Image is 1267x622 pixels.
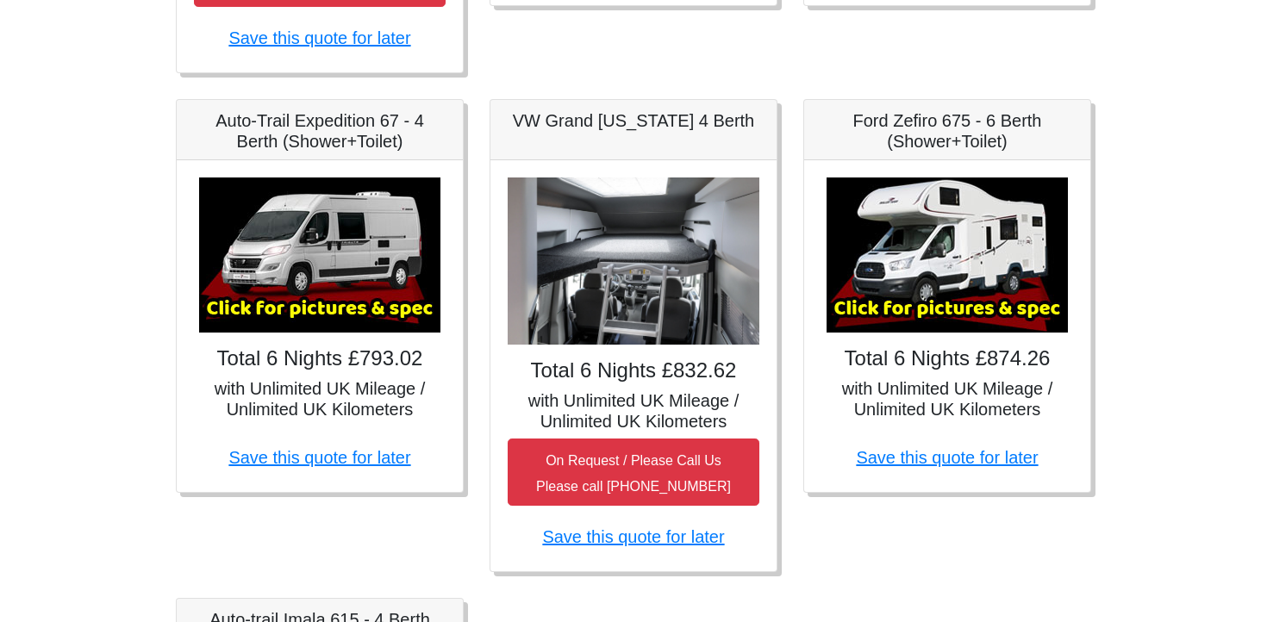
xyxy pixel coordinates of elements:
[194,378,446,420] h5: with Unlimited UK Mileage / Unlimited UK Kilometers
[821,346,1073,371] h4: Total 6 Nights £874.26
[228,448,410,467] a: Save this quote for later
[536,453,731,494] small: On Request / Please Call Us Please call [PHONE_NUMBER]
[821,378,1073,420] h5: with Unlimited UK Mileage / Unlimited UK Kilometers
[508,439,759,506] button: On Request / Please Call UsPlease call [PHONE_NUMBER]
[827,177,1068,333] img: Ford Zefiro 675 - 6 Berth (Shower+Toilet)
[856,448,1038,467] a: Save this quote for later
[542,527,724,546] a: Save this quote for later
[199,177,440,333] img: Auto-Trail Expedition 67 - 4 Berth (Shower+Toilet)
[508,358,759,383] h4: Total 6 Nights £832.62
[228,28,410,47] a: Save this quote for later
[508,110,759,131] h5: VW Grand [US_STATE] 4 Berth
[508,390,759,432] h5: with Unlimited UK Mileage / Unlimited UK Kilometers
[508,177,759,345] img: VW Grand California 4 Berth
[194,110,446,152] h5: Auto-Trail Expedition 67 - 4 Berth (Shower+Toilet)
[194,346,446,371] h4: Total 6 Nights £793.02
[821,110,1073,152] h5: Ford Zefiro 675 - 6 Berth (Shower+Toilet)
